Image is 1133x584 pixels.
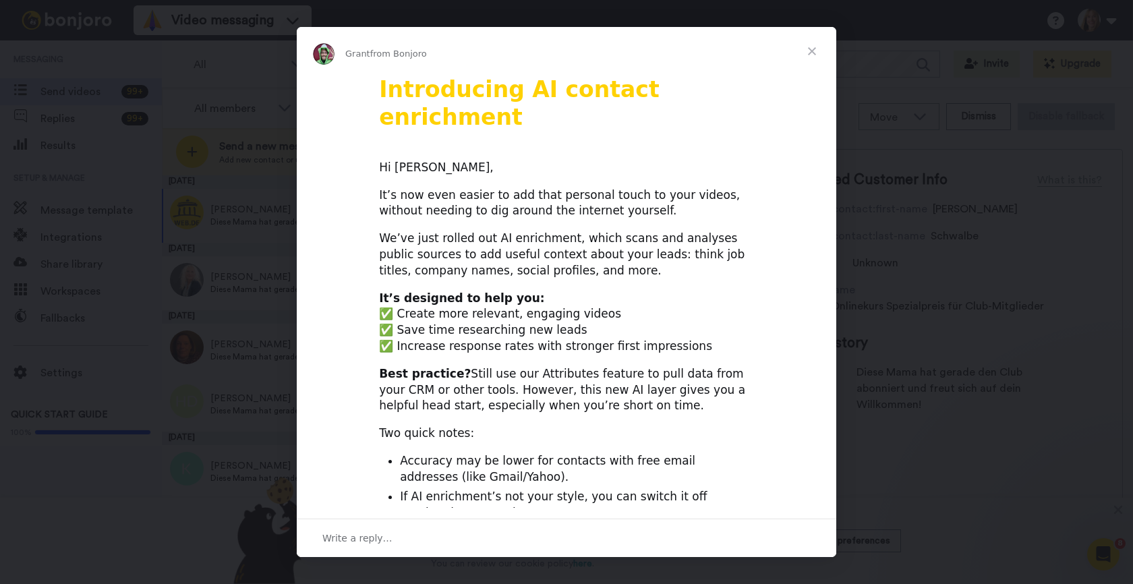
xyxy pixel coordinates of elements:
div: ✅ Create more relevant, engaging videos ✅ Save time researching new leads ✅ Increase response rat... [379,291,754,355]
b: Best practice? [379,367,471,380]
b: Introducing AI contact enrichment [379,76,660,130]
b: It’s designed to help you: [379,291,544,305]
a: settings [490,506,536,519]
span: Grant [345,49,370,59]
img: Profile image for Grant [313,43,335,65]
div: It’s now even easier to add that personal touch to your videos, without needing to dig around the... [379,187,754,220]
li: If AI enrichment’s not your style, you can switch it off anytime in your . [400,489,754,521]
div: Two quick notes: [379,426,754,442]
div: Hi [PERSON_NAME], [379,160,754,176]
li: Accuracy may be lower for contacts with free email addresses (like Gmail/Yahoo). [400,453,754,486]
span: Close [788,27,836,76]
div: Still use our Attributes feature to pull data from your CRM or other tools. However, this new AI ... [379,366,754,414]
div: Open conversation and reply [297,519,836,557]
div: We’ve just rolled out AI enrichment, which scans and analyses public sources to add useful contex... [379,231,754,279]
span: Write a reply… [322,529,393,547]
span: from Bonjoro [370,49,427,59]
